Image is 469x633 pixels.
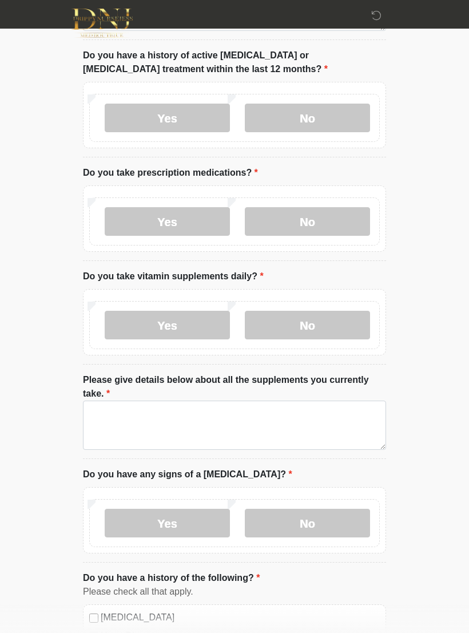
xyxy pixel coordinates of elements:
[245,207,370,236] label: No
[105,104,230,132] label: Yes
[105,509,230,537] label: Yes
[89,614,98,623] input: [MEDICAL_DATA]
[101,611,380,624] label: [MEDICAL_DATA]
[83,468,292,481] label: Do you have any signs of a [MEDICAL_DATA]?
[83,585,386,599] div: Please check all that apply.
[245,104,370,132] label: No
[83,373,386,401] label: Please give details below about all the supplements you currently take.
[245,509,370,537] label: No
[83,166,258,180] label: Do you take prescription medications?
[105,311,230,339] label: Yes
[83,571,260,585] label: Do you have a history of the following?
[83,49,386,76] label: Do you have a history of active [MEDICAL_DATA] or [MEDICAL_DATA] treatment within the last 12 mon...
[245,311,370,339] label: No
[83,270,264,283] label: Do you take vitamin supplements daily?
[105,207,230,236] label: Yes
[71,9,133,38] img: DNJ Med Boutique Logo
